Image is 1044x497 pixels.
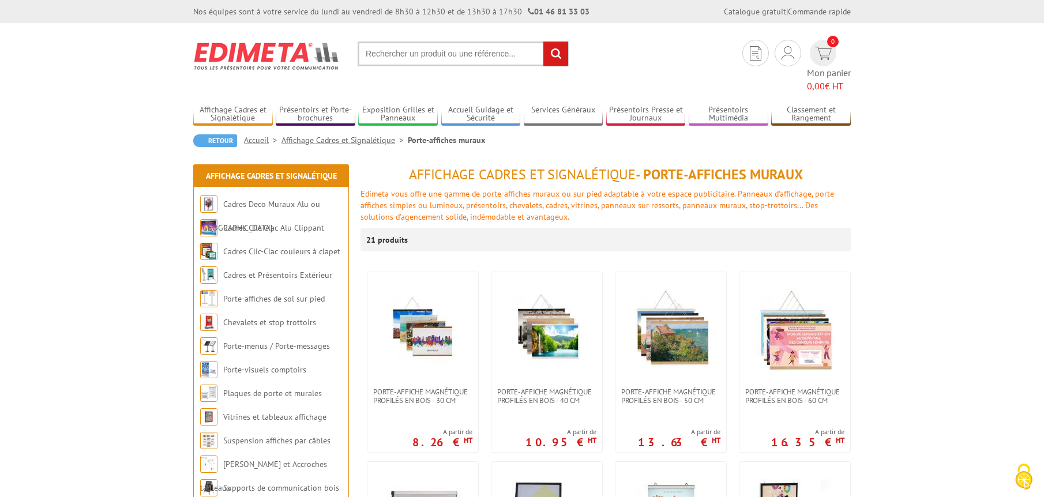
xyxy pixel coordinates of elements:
a: Cadres Clic-Clac couleurs à clapet [223,246,340,257]
img: Porte-affiches de sol sur pied [200,290,217,307]
img: Suspension affiches par câbles [200,432,217,449]
img: Vitrines et tableaux affichage [200,408,217,426]
a: Vitrines et tableaux affichage [223,412,326,422]
span: PORTE-AFFICHE MAGNÉTIQUE PROFILÉS EN BOIS - 30 cm [373,387,472,405]
img: devis rapide [782,46,794,60]
span: 0,00 [807,80,825,92]
img: Cadres Deco Muraux Alu ou Bois [200,195,217,213]
span: 0 [827,36,839,47]
li: Porte-affiches muraux [408,134,485,146]
input: Rechercher un produit ou une référence... [358,42,569,66]
sup: HT [588,435,596,445]
span: PORTE-AFFICHE MAGNÉTIQUE PROFILÉS EN BOIS - 50 cm [621,387,720,405]
span: A partir de [771,427,844,436]
a: Porte-visuels comptoirs [223,364,306,375]
a: Affichage Cadres et Signalétique [206,171,337,181]
a: Présentoirs et Porte-brochures [276,105,355,124]
p: 10.95 € [525,439,596,446]
a: Porte-affiches de sol sur pied [223,293,325,304]
span: A partir de [412,427,472,436]
span: Mon panier [807,66,851,93]
a: Classement et Rangement [771,105,851,124]
a: Accueil Guidage et Sécurité [441,105,521,124]
span: A partir de [525,427,596,436]
a: Cadres Deco Muraux Alu ou [GEOGRAPHIC_DATA] [200,199,320,233]
a: Supports de communication bois [223,483,339,493]
img: PORTE-AFFICHE MAGNÉTIQUE PROFILÉS EN BOIS - 30 cm [382,289,463,370]
span: Affichage Cadres et Signalétique [409,165,636,183]
a: Cadres et Présentoirs Extérieur [223,270,332,280]
img: Plaques de porte et murales [200,385,217,402]
strong: 01 46 81 33 03 [528,6,589,17]
div: Nos équipes sont à votre service du lundi au vendredi de 8h30 à 12h30 et de 13h30 à 17h30 [193,6,589,17]
span: € HT [807,80,851,93]
img: Chevalets et stop trottoirs [200,314,217,331]
a: PORTE-AFFICHE MAGNÉTIQUE PROFILÉS EN BOIS - 50 cm [615,387,726,405]
a: Affichage Cadres et Signalétique [193,105,273,124]
a: Commande rapide [788,6,851,17]
font: Edimeta vous offre une gamme de porte-affiches muraux ou sur pied adaptable à votre espace public... [360,189,837,222]
img: Porte-visuels comptoirs [200,361,217,378]
a: Affichage Cadres et Signalétique [281,135,408,145]
img: PORTE-AFFICHE MAGNÉTIQUE PROFILÉS EN BOIS - 50 cm [630,289,711,370]
h1: - Porte-affiches muraux [360,167,851,182]
a: Cadres Clic-Clac Alu Clippant [223,223,324,233]
span: PORTE-AFFICHE MAGNÉTIQUE PROFILÉS EN BOIS - 60 cm [745,387,844,405]
img: Edimeta [193,35,340,77]
a: Retour [193,134,237,147]
button: Cookies (fenêtre modale) [1004,458,1044,497]
a: Chevalets et stop trottoirs [223,317,316,327]
a: Catalogue gratuit [724,6,786,17]
img: devis rapide [750,46,761,61]
img: devis rapide [815,47,832,60]
img: PORTE-AFFICHE MAGNÉTIQUE PROFILÉS EN BOIS - 60 cm [754,289,835,370]
img: PORTE-AFFICHE MAGNÉTIQUE PROFILÉS EN BOIS - 40 cm [506,289,587,370]
a: Exposition Grilles et Panneaux [358,105,438,124]
p: 16.35 € [771,439,844,446]
input: rechercher [543,42,568,66]
a: PORTE-AFFICHE MAGNÉTIQUE PROFILÉS EN BOIS - 30 cm [367,387,478,405]
p: 8.26 € [412,439,472,446]
sup: HT [464,435,472,445]
a: devis rapide 0 Mon panier 0,00€ HT [807,40,851,93]
p: 21 produits [366,228,410,251]
img: Cadres Clic-Clac couleurs à clapet [200,243,217,260]
a: Présentoirs Multimédia [689,105,768,124]
img: Cadres et Présentoirs Extérieur [200,266,217,284]
span: PORTE-AFFICHE MAGNÉTIQUE PROFILÉS EN BOIS - 40 cm [497,387,596,405]
sup: HT [836,435,844,445]
a: PORTE-AFFICHE MAGNÉTIQUE PROFILÉS EN BOIS - 40 cm [491,387,602,405]
a: PORTE-AFFICHE MAGNÉTIQUE PROFILÉS EN BOIS - 60 cm [739,387,850,405]
sup: HT [712,435,720,445]
a: Suspension affiches par câbles [223,435,331,446]
div: | [724,6,851,17]
p: 13.63 € [638,439,720,446]
img: Porte-menus / Porte-messages [200,337,217,355]
a: Services Généraux [524,105,603,124]
a: Présentoirs Presse et Journaux [606,105,686,124]
a: Porte-menus / Porte-messages [223,341,330,351]
a: Plaques de porte et murales [223,388,322,398]
a: Accueil [244,135,281,145]
img: Cookies (fenêtre modale) [1009,462,1038,491]
a: [PERSON_NAME] et Accroches tableaux [200,459,327,493]
span: A partir de [638,427,720,436]
img: Cimaises et Accroches tableaux [200,455,217,473]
